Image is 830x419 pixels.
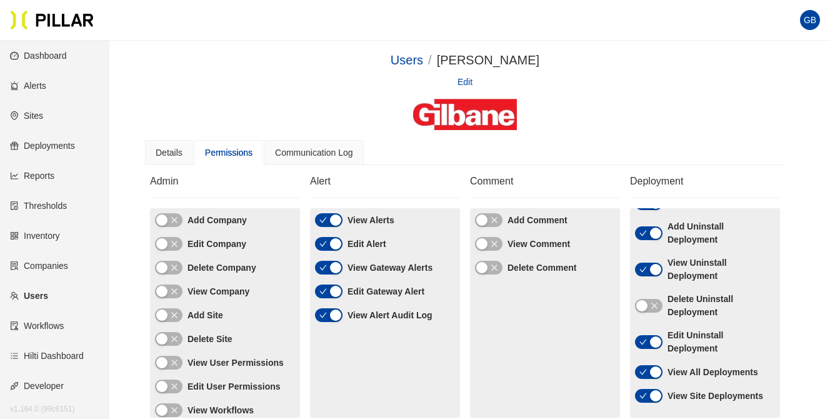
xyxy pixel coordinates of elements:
[10,201,67,211] a: exceptionThresholds
[150,175,300,188] h4: Admin
[10,321,64,331] a: auditWorkflows
[319,264,327,271] span: check
[187,238,246,251] label: Edit Company
[187,261,256,275] label: Delete Company
[10,231,60,241] a: qrcodeInventory
[319,216,327,224] span: check
[171,240,178,248] span: close
[630,175,780,188] h4: Deployment
[507,261,576,275] label: Delete Comment
[171,359,178,366] span: close
[187,309,223,322] label: Add Site
[10,141,75,151] a: giftDeployments
[437,53,539,67] span: [PERSON_NAME]
[347,238,386,251] label: Edit Alert
[10,171,54,181] a: line-chartReports
[10,381,64,391] a: apiDeveloper
[275,146,353,159] div: Communication Log
[667,329,775,355] label: Edit Uninstall Deployment
[171,383,178,390] span: close
[507,238,570,251] label: View Comment
[667,256,775,283] label: View Uninstall Deployment
[804,10,816,30] span: GB
[171,406,178,414] span: close
[639,368,647,376] span: check
[187,404,254,417] label: View Workflows
[10,81,46,91] a: alertAlerts
[319,311,327,319] span: check
[10,351,84,361] a: barsHilti Dashboard
[171,311,178,319] span: close
[319,240,327,248] span: check
[639,266,647,273] span: check
[391,53,423,67] a: Users
[187,356,284,370] label: View User Permissions
[171,264,178,271] span: close
[639,338,647,346] span: check
[428,53,432,67] span: /
[491,216,498,224] span: close
[413,99,517,130] img: Gilbane Building Company
[319,288,327,295] span: check
[156,146,182,159] div: Details
[10,111,43,121] a: environmentSites
[10,261,68,271] a: solutionCompanies
[171,288,178,295] span: close
[347,309,432,322] label: View Alert Audit Log
[187,285,249,298] label: View Company
[491,240,498,248] span: close
[639,392,647,400] span: check
[205,146,252,159] div: Permissions
[187,380,281,393] label: Edit User Permissions
[347,214,394,227] label: View Alerts
[187,214,247,227] label: Add Company
[639,230,647,237] span: check
[10,291,48,301] a: teamUsers
[651,302,658,310] span: close
[310,175,460,188] h4: Alert
[667,293,775,319] label: Delete Uninstall Deployment
[347,285,424,298] label: Edit Gateway Alert
[507,214,567,227] label: Add Comment
[10,10,94,30] img: Pillar Technologies
[171,216,178,224] span: close
[667,390,763,403] label: View Site Deployments
[470,175,620,188] h4: Comment
[457,75,472,89] a: Edit
[10,51,67,61] a: dashboardDashboard
[491,264,498,271] span: close
[347,261,432,275] label: View Gateway Alerts
[667,366,758,379] label: View All Deployments
[187,333,232,346] label: Delete Site
[667,220,775,246] label: Add Uninstall Deployment
[171,335,178,343] span: close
